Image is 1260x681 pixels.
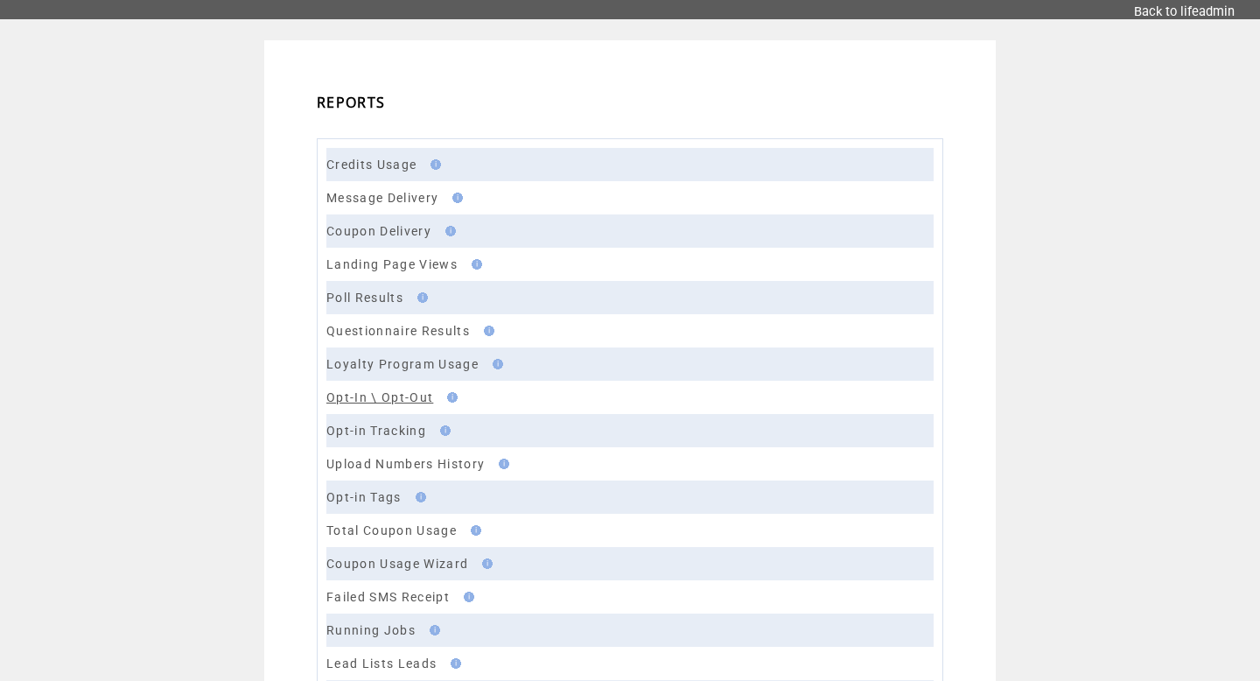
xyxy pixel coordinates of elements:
[317,93,385,112] span: REPORTS
[326,324,470,338] a: Questionnaire Results
[326,557,468,571] a: Coupon Usage Wizard
[326,291,403,305] a: Poll Results
[326,158,416,172] a: Credits Usage
[326,390,433,404] a: Opt-In \ Opt-Out
[410,492,426,502] img: help.gif
[425,159,441,170] img: help.gif
[1134,4,1235,19] a: Back to lifeadmin
[479,326,494,336] img: help.gif
[466,259,482,270] img: help.gif
[412,292,428,303] img: help.gif
[442,392,458,403] img: help.gif
[326,257,458,271] a: Landing Page Views
[435,425,451,436] img: help.gif
[326,191,438,205] a: Message Delivery
[487,359,503,369] img: help.gif
[445,658,461,669] img: help.gif
[477,558,493,569] img: help.gif
[440,226,456,236] img: help.gif
[326,357,479,371] a: Loyalty Program Usage
[326,224,431,238] a: Coupon Delivery
[326,457,485,471] a: Upload Numbers History
[326,523,457,537] a: Total Coupon Usage
[447,193,463,203] img: help.gif
[326,490,402,504] a: Opt-in Tags
[424,625,440,635] img: help.gif
[458,592,474,602] img: help.gif
[326,424,426,438] a: Opt-in Tracking
[326,623,416,637] a: Running Jobs
[465,525,481,536] img: help.gif
[493,459,509,469] img: help.gif
[326,656,437,670] a: Lead Lists Leads
[326,590,450,604] a: Failed SMS Receipt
